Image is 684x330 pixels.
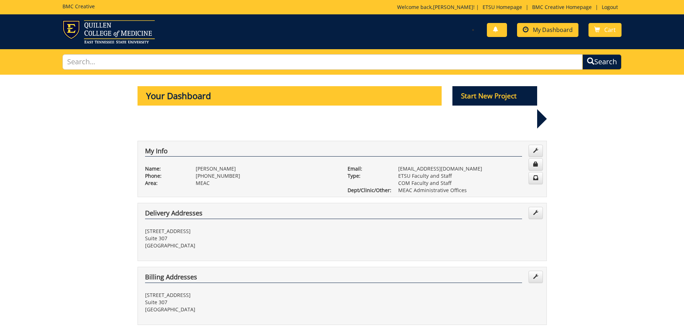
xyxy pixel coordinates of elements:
[533,26,573,34] span: My Dashboard
[145,180,185,187] p: Area:
[138,86,442,106] p: Your Dashboard
[582,54,622,70] button: Search
[529,207,543,219] a: Edit Addresses
[604,26,616,34] span: Cart
[145,235,337,242] p: Suite 307
[452,93,537,100] a: Start New Project
[398,172,539,180] p: ETSU Faculty and Staff
[348,165,387,172] p: Email:
[517,23,578,37] a: My Dashboard
[433,4,473,10] a: [PERSON_NAME]
[452,86,537,106] p: Start New Project
[145,228,337,235] p: [STREET_ADDRESS]
[145,148,522,157] h4: My Info
[529,145,543,157] a: Edit Info
[529,4,595,10] a: BMC Creative Homepage
[145,210,522,219] h4: Delivery Addresses
[62,54,583,70] input: Search...
[588,23,622,37] a: Cart
[398,187,539,194] p: MEAC Administrative Offices
[145,292,337,299] p: [STREET_ADDRESS]
[62,4,95,9] h5: BMC Creative
[196,180,337,187] p: MEAC
[196,172,337,180] p: [PHONE_NUMBER]
[479,4,526,10] a: ETSU Homepage
[398,180,539,187] p: COM Faculty and Staff
[145,165,185,172] p: Name:
[145,242,337,249] p: [GEOGRAPHIC_DATA]
[145,172,185,180] p: Phone:
[398,165,539,172] p: [EMAIL_ADDRESS][DOMAIN_NAME]
[62,20,155,43] img: ETSU logo
[529,158,543,171] a: Change Password
[145,299,337,306] p: Suite 307
[348,172,387,180] p: Type:
[397,4,622,11] p: Welcome back, ! | | |
[145,306,337,313] p: [GEOGRAPHIC_DATA]
[196,165,337,172] p: [PERSON_NAME]
[145,274,522,283] h4: Billing Addresses
[598,4,622,10] a: Logout
[529,172,543,184] a: Change Communication Preferences
[348,187,387,194] p: Dept/Clinic/Other:
[529,271,543,283] a: Edit Addresses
